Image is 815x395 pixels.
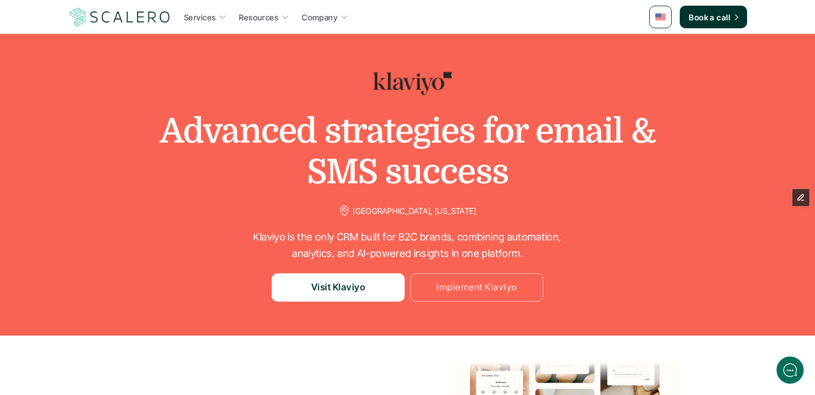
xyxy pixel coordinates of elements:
p: Company [302,11,337,23]
div: Scalero [42,7,81,20]
p: Klaviyo is the only CRM built for B2C brands, combining automation, analytics, and AI-powered ins... [238,229,577,262]
p: Visit Klaviyo [311,280,365,295]
a: Implement Klaviyo [410,273,543,302]
p: Resources [239,11,278,23]
a: Visit Klaviyo [272,273,405,302]
p: Book a call [689,11,730,23]
div: ScaleroBack [DATE] [34,7,212,29]
p: Implement Klaviyo [436,280,517,295]
h1: Advanced strategies for email & SMS success [125,111,690,192]
p: Services [184,11,216,23]
a: Book a call [680,6,747,28]
iframe: gist-messenger-bubble-iframe [777,357,804,384]
p: [GEOGRAPHIC_DATA], [US_STATE] [353,204,476,218]
g: /> [177,312,192,321]
button: Edit Framer Content [792,189,809,206]
tspan: GIF [180,314,189,320]
a: Scalero company logotype [68,7,172,27]
button: />GIF [172,302,196,333]
div: Back [DATE] [42,22,81,29]
span: We run on Gist [95,289,143,297]
img: Scalero company logotype [68,6,172,28]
